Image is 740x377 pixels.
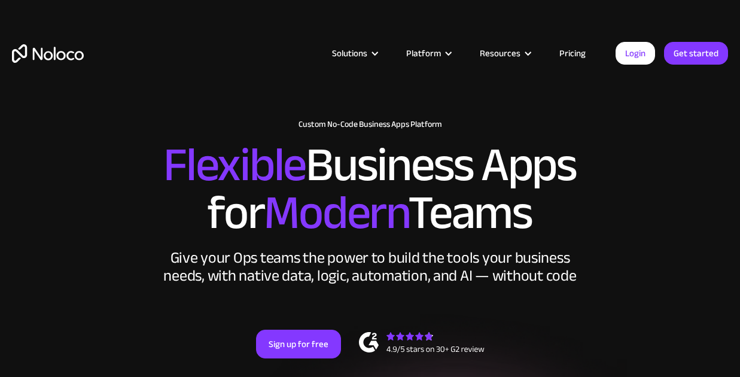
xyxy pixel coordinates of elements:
div: Platform [391,45,465,61]
a: home [12,44,84,63]
a: Sign up for free [256,330,341,358]
h1: Custom No-Code Business Apps Platform [12,120,728,129]
div: Resources [480,45,520,61]
div: Solutions [332,45,367,61]
span: Modern [264,168,408,257]
div: Solutions [317,45,391,61]
h2: Business Apps for Teams [12,141,728,237]
div: Platform [406,45,441,61]
span: Flexible [163,120,306,209]
a: Get started [664,42,728,65]
a: Pricing [544,45,601,61]
div: Resources [465,45,544,61]
div: Give your Ops teams the power to build the tools your business needs, with native data, logic, au... [161,249,580,285]
a: Login [616,42,655,65]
